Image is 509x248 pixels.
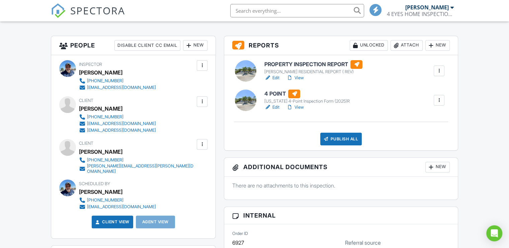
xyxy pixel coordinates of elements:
a: View [286,75,304,81]
div: [PHONE_NUMBER] [87,114,123,120]
div: [PERSON_NAME] [79,187,122,197]
a: SPECTORA [51,9,125,23]
h3: Reports [224,36,458,55]
h3: Additional Documents [224,158,458,177]
a: [PHONE_NUMBER] [79,114,156,120]
input: Search everything... [230,4,364,17]
a: Client View [94,219,130,225]
label: Order ID [232,231,248,237]
div: [PERSON_NAME] RESIDENTIAL REPORT ( REV) [264,69,362,75]
a: [PERSON_NAME][EMAIL_ADDRESS][PERSON_NAME][DOMAIN_NAME] [79,163,195,174]
a: Edit [264,75,279,81]
div: [PHONE_NUMBER] [87,198,123,203]
div: [PERSON_NAME] [405,4,449,11]
div: [PERSON_NAME][EMAIL_ADDRESS][PERSON_NAME][DOMAIN_NAME] [87,163,195,174]
div: [EMAIL_ADDRESS][DOMAIN_NAME] [87,128,156,133]
span: Scheduled By [79,181,110,186]
span: SPECTORA [70,3,125,17]
div: [PERSON_NAME] [79,104,122,114]
div: Unlocked [350,40,388,51]
div: New [425,40,450,51]
p: There are no attachments to this inspection. [232,182,450,189]
div: Disable Client CC Email [114,40,180,51]
img: The Best Home Inspection Software - Spectora [51,3,66,18]
h6: 4 POINT [264,90,349,98]
a: PROPERTY INSPECTION REPORT [PERSON_NAME] RESIDENTIAL REPORT ( REV) [264,60,362,75]
a: [EMAIL_ADDRESS][DOMAIN_NAME] [79,120,156,127]
div: Publish All [320,133,362,145]
span: Inspector [79,62,102,67]
div: [EMAIL_ADDRESS][DOMAIN_NAME] [87,204,156,210]
div: New [425,162,450,172]
a: [PHONE_NUMBER] [79,78,156,84]
a: 4 POINT [US_STATE] 4-Point Inspection Form (2025)R [264,90,349,104]
h3: Internal [224,207,458,224]
div: [EMAIL_ADDRESS][DOMAIN_NAME] [87,121,156,126]
div: Attach [391,40,423,51]
div: [PHONE_NUMBER] [87,157,123,163]
span: Client [79,98,93,103]
div: [US_STATE] 4-Point Inspection Form (2025)R [264,99,349,104]
div: [PHONE_NUMBER] [87,78,123,84]
div: 4 EYES HOME INSPECTIONS LLC [387,11,454,17]
a: Edit [264,104,279,111]
div: Open Intercom Messenger [486,225,502,241]
span: Client [79,141,93,146]
div: New [183,40,207,51]
h3: People [51,36,216,55]
a: [EMAIL_ADDRESS][DOMAIN_NAME] [79,84,156,91]
a: View [286,104,304,111]
a: [EMAIL_ADDRESS][DOMAIN_NAME] [79,127,156,134]
a: [EMAIL_ADDRESS][DOMAIN_NAME] [79,204,156,210]
a: [PHONE_NUMBER] [79,197,156,204]
a: [PHONE_NUMBER] [79,157,195,163]
h6: PROPERTY INSPECTION REPORT [264,60,362,69]
div: [EMAIL_ADDRESS][DOMAIN_NAME] [87,85,156,90]
div: [PERSON_NAME] [79,147,122,157]
div: [PERSON_NAME] [79,68,122,78]
label: Referral source [345,239,381,246]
